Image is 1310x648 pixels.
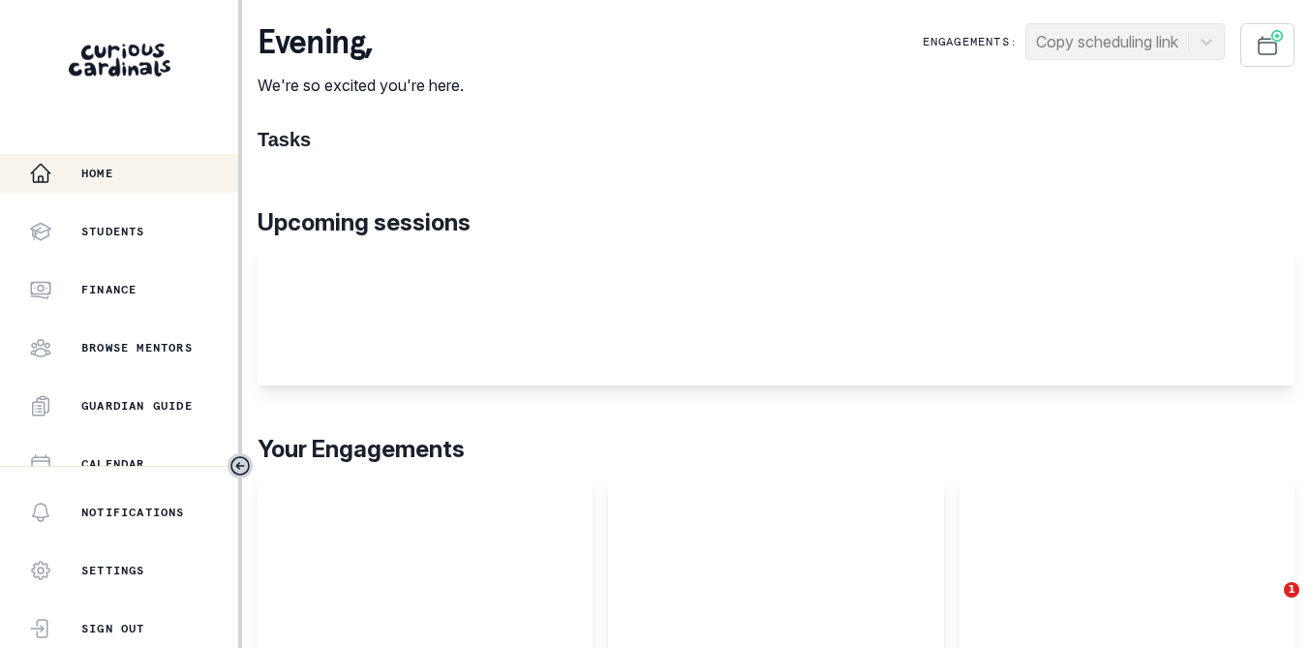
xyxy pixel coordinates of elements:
button: Toggle sidebar [228,453,253,478]
p: Finance [81,282,137,297]
p: evening , [258,23,464,62]
iframe: Intercom live chat [1244,582,1291,629]
p: Settings [81,563,145,578]
img: Curious Cardinals Logo [69,44,170,77]
p: Upcoming sessions [258,205,1295,240]
p: Home [81,166,113,181]
p: Calendar [81,456,145,472]
p: We're so excited you're here. [258,74,464,97]
span: 1 [1284,582,1299,598]
p: Students [81,224,145,239]
p: Sign Out [81,621,145,636]
button: Schedule Sessions [1240,23,1295,67]
p: Guardian Guide [81,398,193,414]
p: Your Engagements [258,432,1295,467]
p: Browse Mentors [81,340,193,355]
p: Notifications [81,505,185,520]
p: Engagements: [923,34,1018,49]
h1: Tasks [258,128,1295,151]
